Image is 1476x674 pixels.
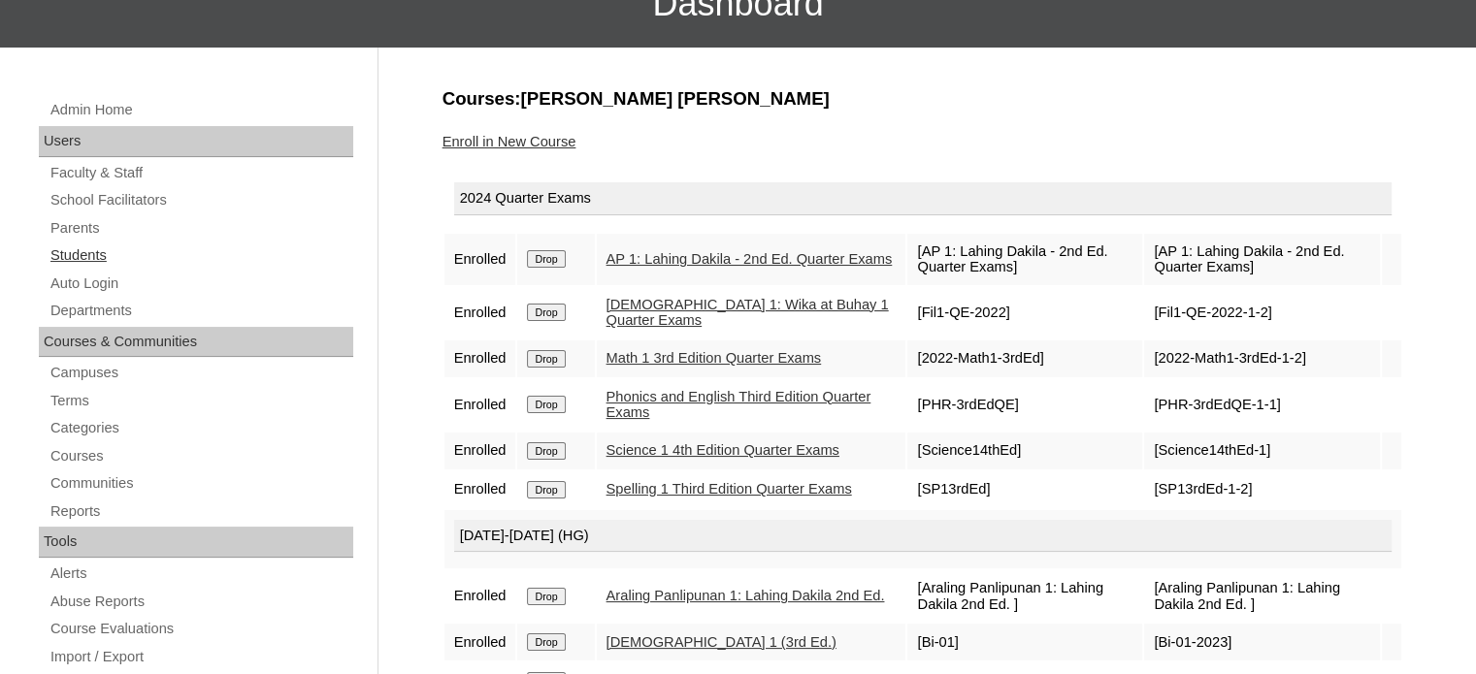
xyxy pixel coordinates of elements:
td: Enrolled [444,433,516,469]
a: Campuses [49,361,353,385]
a: Departments [49,299,353,323]
a: School Facilitators [49,188,353,212]
td: [Bi-01-2023] [1144,624,1379,660]
a: AP 1: Lahing Dakila - 2nd Ed. Quarter Exams [607,251,893,267]
a: Math 1 3rd Edition Quarter Exams [607,350,822,366]
a: Phonics and English Third Edition Quarter Exams [607,389,871,421]
td: [SP13rdEd-1-2] [1144,471,1379,508]
td: [2022-Math1-3rdEd] [907,340,1142,377]
input: Drop [527,633,565,651]
input: Drop [527,588,565,605]
a: Faculty & Staff [49,161,353,185]
a: Auto Login [49,272,353,296]
td: [Science14thEd-1] [1144,433,1379,469]
td: [PHR-3rdEdQE] [907,379,1142,431]
td: [SP13rdEd] [907,471,1142,508]
a: Alerts [49,562,353,586]
td: [Science14thEd] [907,433,1142,469]
input: Drop [527,442,565,460]
div: Tools [39,527,353,558]
a: Abuse Reports [49,590,353,614]
a: Communities [49,471,353,496]
td: [AP 1: Lahing Dakila - 2nd Ed. Quarter Exams] [1144,234,1379,285]
input: Drop [527,396,565,413]
td: [Fil1-QE-2022] [907,287,1142,338]
td: Enrolled [444,624,516,660]
h3: Courses:[PERSON_NAME] [PERSON_NAME] [443,86,1403,112]
td: [Fil1-QE-2022-1-2] [1144,287,1379,338]
td: Enrolled [444,570,516,622]
a: Admin Home [49,98,353,122]
input: Drop [527,304,565,321]
div: Users [39,126,353,157]
a: Science 1 4th Edition Quarter Exams [607,442,839,458]
a: Course Evaluations [49,617,353,641]
input: Drop [527,481,565,498]
a: Enroll in New Course [443,134,576,149]
td: [Araling Panlipunan 1: Lahing Dakila 2nd Ed. ] [1144,570,1379,622]
td: [Araling Panlipunan 1: Lahing Dakila 2nd Ed. ] [907,570,1142,622]
input: Drop [527,350,565,368]
td: Enrolled [444,379,516,431]
td: [AP 1: Lahing Dakila - 2nd Ed. Quarter Exams] [907,234,1142,285]
td: [Bi-01] [907,624,1142,660]
a: Parents [49,216,353,241]
a: [DEMOGRAPHIC_DATA] 1 (3rd Ed.) [607,634,836,650]
td: Enrolled [444,471,516,508]
a: [DEMOGRAPHIC_DATA] 1: Wika at Buhay 1 Quarter Exams [607,297,889,329]
a: Import / Export [49,645,353,669]
div: Courses & Communities [39,327,353,358]
td: Enrolled [444,234,516,285]
a: Spelling 1 Third Edition Quarter Exams [607,481,852,497]
input: Drop [527,250,565,268]
td: Enrolled [444,340,516,377]
a: Terms [49,389,353,413]
a: Courses [49,444,353,468]
td: [PHR-3rdEdQE-1-1] [1144,379,1379,431]
td: Enrolled [444,287,516,338]
div: [DATE]-[DATE] (HG) [454,520,1392,553]
a: Araling Panlipunan 1: Lahing Dakila 2nd Ed. [607,588,885,603]
a: Reports [49,499,353,524]
a: Students [49,243,353,268]
td: [2022-Math1-3rdEd-1-2] [1144,340,1379,377]
a: Categories [49,416,353,440]
div: 2024 Quarter Exams [454,182,1392,215]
